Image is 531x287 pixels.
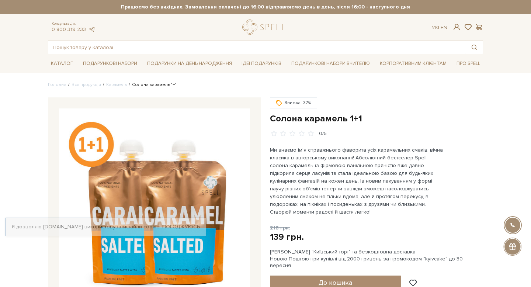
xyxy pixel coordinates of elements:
[270,231,304,243] div: 139 грн.
[48,58,76,69] a: Каталог
[239,58,284,69] a: Ідеї подарунків
[288,57,373,70] a: Подарункові набори Вчителю
[48,41,466,54] input: Пошук товару у каталозі
[270,225,290,231] span: 218 грн.
[270,146,443,216] p: Ми знаємо ім'я справжнього фаворита усіх карамельних смаків: вічна класика в авторському виконанн...
[270,249,483,269] div: [PERSON_NAME] "Київський торт" та безкоштовна доставка Новою Поштою при купівлі від 2000 гривень ...
[80,58,140,69] a: Подарункові набори
[88,26,95,32] a: telegram
[438,24,439,31] span: |
[144,58,235,69] a: Подарунки на День народження
[377,58,450,69] a: Корпоративним клієнтам
[466,41,483,54] button: Пошук товару у каталозі
[52,26,86,32] a: 0 800 319 233
[106,82,127,87] a: Карамель
[270,97,317,108] div: Знижка -37%
[72,82,101,87] a: Вся продукція
[270,113,483,124] h1: Солона карамель 1+1
[432,24,447,31] div: Ук
[126,224,160,230] a: файли cookie
[52,21,95,26] span: Консультація:
[162,224,200,230] a: Погоджуюсь
[242,20,288,35] a: logo
[127,82,177,88] li: Солона карамель 1+1
[6,224,206,230] div: Я дозволяю [DOMAIN_NAME] використовувати
[454,58,483,69] a: Про Spell
[48,82,66,87] a: Головна
[441,24,447,31] a: En
[319,130,327,137] div: 0/5
[48,4,483,10] strong: Працюємо без вихідних. Замовлення оплачені до 16:00 відправляємо день в день, після 16:00 - насту...
[319,279,352,287] span: До кошика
